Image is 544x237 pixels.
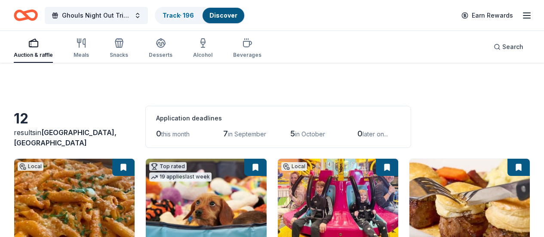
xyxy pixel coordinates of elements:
div: Beverages [233,52,261,58]
button: Beverages [233,34,261,63]
button: Auction & raffle [14,34,53,63]
span: Ghouls Night Out Tricky Tray [62,10,131,21]
div: 12 [14,110,135,127]
span: 5 [290,129,295,138]
span: Search [502,42,523,52]
span: 7 [223,129,228,138]
button: Snacks [110,34,128,63]
span: in [14,128,117,147]
div: Local [18,162,43,171]
div: Alcohol [193,52,212,58]
span: in September [228,130,266,138]
div: Application deadlines [156,113,400,123]
div: Local [281,162,307,171]
button: Ghouls Night Out Tricky Tray [45,7,148,24]
span: in October [295,130,325,138]
div: Desserts [149,52,172,58]
div: Snacks [110,52,128,58]
div: Top rated [149,162,187,171]
span: [GEOGRAPHIC_DATA], [GEOGRAPHIC_DATA] [14,128,117,147]
button: Meals [74,34,89,63]
button: Desserts [149,34,172,63]
button: Track· 196Discover [155,7,245,24]
button: Search [487,38,530,55]
a: Earn Rewards [456,8,518,23]
div: Auction & raffle [14,52,53,58]
span: later on... [363,130,388,138]
button: Alcohol [193,34,212,63]
a: Discover [209,12,237,19]
div: 19 applies last week [149,172,212,182]
span: 0 [357,129,363,138]
div: Meals [74,52,89,58]
span: 0 [156,129,161,138]
span: this month [161,130,190,138]
a: Home [14,5,38,25]
a: Track· 196 [163,12,194,19]
div: results [14,127,135,148]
